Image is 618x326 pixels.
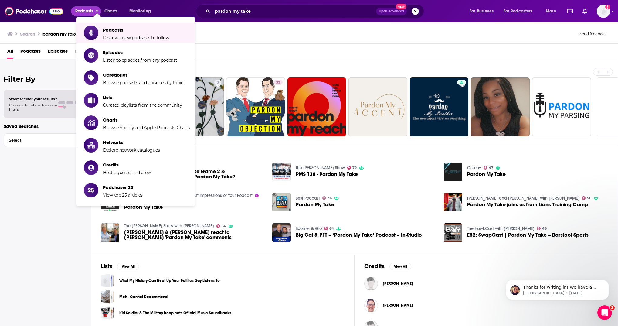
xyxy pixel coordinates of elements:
button: Open AdvancedNew [376,8,407,15]
a: Kid Soldier & The Military troop cats Official Music Soundtracks [119,310,231,316]
img: Pardon My Take joins us from Lions Training Camp [444,193,462,211]
a: E82: SwapCast | Pardon My Take – Barstool Sports [467,232,589,238]
span: Curated playlists from the community [103,102,182,108]
a: Show notifications dropdown [580,6,589,16]
span: Kid Soldier & The Military troop cats Official Music Soundtracks [101,306,114,320]
a: 64 [216,224,226,228]
a: Big Cat & PFT – ‘Pardon My Take’ Podcast – In-Studio [272,223,291,242]
span: View top 25 articles [103,192,143,198]
span: For Business [470,7,494,15]
a: PMS 138 - Pardon My Take [272,163,291,181]
input: Search podcasts, credits, & more... [212,6,376,16]
button: open menu [465,6,501,16]
a: 33 [273,80,283,85]
a: 64 [324,227,334,230]
a: Boomer & Gio [296,226,322,231]
span: [PERSON_NAME] & [PERSON_NAME] react to [PERSON_NAME] 'Pardon My Take' comments [124,230,265,240]
span: [PERSON_NAME] [383,303,413,308]
img: Podchaser - Follow, Share and Rate Podcasts [5,5,63,17]
span: More [546,7,556,15]
span: Browse Spotify and Apple Podcasts Charts [103,125,190,130]
a: Podcast Rodeo Show: Reviews and First Impressions of Your Podcast [124,193,253,198]
iframe: Intercom live chat [597,305,612,320]
h3: Search [20,31,35,37]
a: What My History Can Beat Up Your Politics Guy Listens To [119,277,220,284]
span: Listen to episodes from any podcast [103,57,177,63]
a: Charts [100,6,121,16]
a: The Pat McAfee Show [296,165,345,170]
span: 79 [352,166,357,169]
a: Podcasts [20,46,41,59]
a: 56 [582,196,592,200]
a: What My History Can Beat Up Your Politics Guy Listens To [101,274,114,287]
a: All [7,46,13,59]
a: 3 [214,80,221,85]
span: Hosts, guests, and crew [103,170,151,175]
span: Lists [103,94,182,100]
span: 47 [489,166,493,169]
a: Big Cat & PFT – ‘Pardon My Take’ Podcast – In-Studio [296,232,422,238]
a: Show notifications dropdown [565,6,575,16]
a: Best Podcast [296,196,320,201]
div: Search podcasts, credits, & more... [202,4,430,18]
button: Send feedback [578,31,608,36]
img: Pardon My Take [272,193,291,211]
span: Pardon My Take [467,172,506,177]
a: 36 [322,196,332,200]
button: View All [389,263,411,270]
a: Pardon My Take joins us from Lions Training Camp [467,202,588,207]
span: 46 [542,227,547,230]
h3: pardon my take [42,31,78,37]
a: ListsView All [101,263,139,270]
a: 79 [347,166,357,170]
h2: Lists [101,263,112,270]
button: close menu [71,6,101,16]
span: Explore network catalogues [103,147,160,153]
span: 33 [276,80,280,86]
img: Max Dolente [364,277,378,290]
img: Danny & Daryl react to Joe Flacco's 'Pardon My Take' comments [101,223,119,242]
span: Networks [103,139,160,145]
svg: Add a profile image [605,5,610,9]
a: The HawkCast with A.J. Hawk [467,226,535,231]
a: 33 [226,77,285,136]
span: Podcasts [75,7,93,15]
span: [PERSON_NAME] [383,281,413,286]
span: 64 [329,227,334,230]
img: User Profile [597,5,610,18]
span: Browse podcasts and episodes by topic [103,80,183,85]
span: For Podcasters [504,7,533,15]
span: Podchaser 25 [103,184,143,190]
a: PMS 138 - Pardon My Take [296,172,358,177]
a: Costa and Jansen with Heather [467,196,579,201]
span: 56 [587,197,591,200]
button: Max DolenteMax Dolente [364,274,608,293]
button: Select [4,133,87,147]
img: E82: SwapCast | Pardon My Take – Barstool Sports [444,223,462,242]
iframe: Intercom notifications message [497,267,618,310]
a: Jake Marsh [364,299,378,312]
a: Pardon My Take [296,202,334,207]
p: Saved Searches [4,123,87,129]
span: Episodes [103,50,177,55]
button: open menu [500,6,542,16]
span: Want to filter your results? [9,97,57,101]
a: The Ken Carman Show with Anthony Lima [124,223,214,228]
button: Jake MarshJake Marsh [364,296,608,315]
span: Logged in as rowan.sullivan [597,5,610,18]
